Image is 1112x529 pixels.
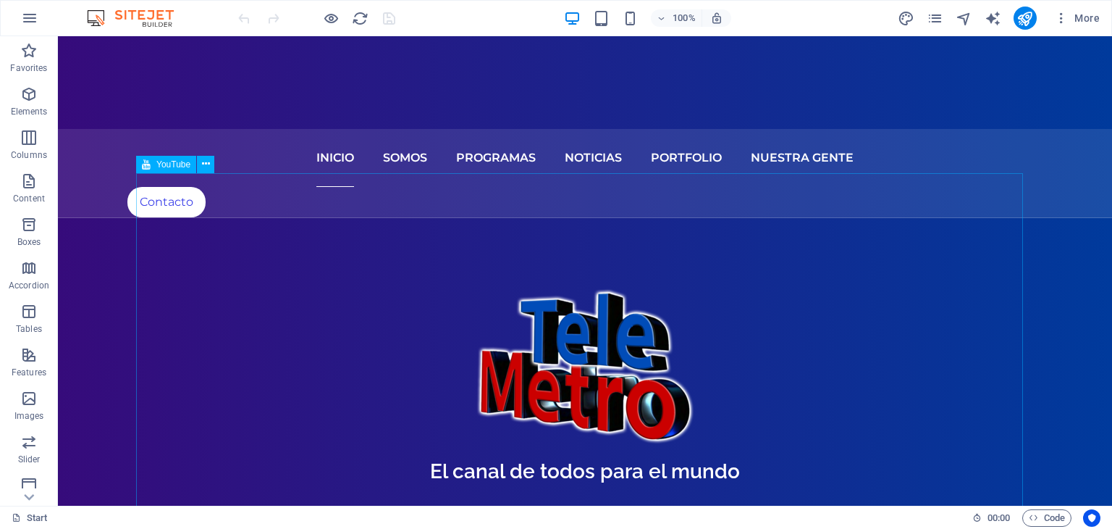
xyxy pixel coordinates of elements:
i: AI Writer [985,10,1001,27]
p: Accordion [9,280,49,291]
span: YouTube [156,160,190,169]
span: 00 00 [987,509,1010,527]
img: Editor Logo [83,9,192,27]
p: Favorites [10,62,47,74]
span: Code [1029,509,1065,527]
button: More [1048,7,1105,30]
p: Content [13,193,45,204]
p: Slider [18,454,41,465]
button: Usercentrics [1083,509,1100,527]
p: Elements [11,106,48,117]
span: : [998,512,1000,523]
button: pages [927,9,944,27]
button: Click here to leave preview mode and continue editing [322,9,340,27]
i: Navigator [956,10,972,27]
a: Click to cancel selection. Double-click to open Pages [12,509,48,527]
i: Publish [1016,10,1033,27]
h6: Session time [972,509,1011,527]
button: 100% [651,9,702,27]
h6: 100% [673,9,696,27]
button: text_generator [985,9,1002,27]
i: Reload page [352,10,368,27]
i: Design (Ctrl+Alt+Y) [898,10,914,27]
span: More [1054,11,1100,25]
p: Images [14,410,44,422]
button: publish [1014,7,1037,30]
i: On resize automatically adjust zoom level to fit chosen device. [710,12,723,25]
button: Code [1022,509,1071,527]
p: Tables [16,323,42,335]
i: Pages (Ctrl+Alt+S) [927,10,943,27]
p: Boxes [17,236,41,248]
button: reload [351,9,368,27]
p: Features [12,367,46,378]
p: Columns [11,149,47,161]
button: design [898,9,915,27]
button: navigator [956,9,973,27]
